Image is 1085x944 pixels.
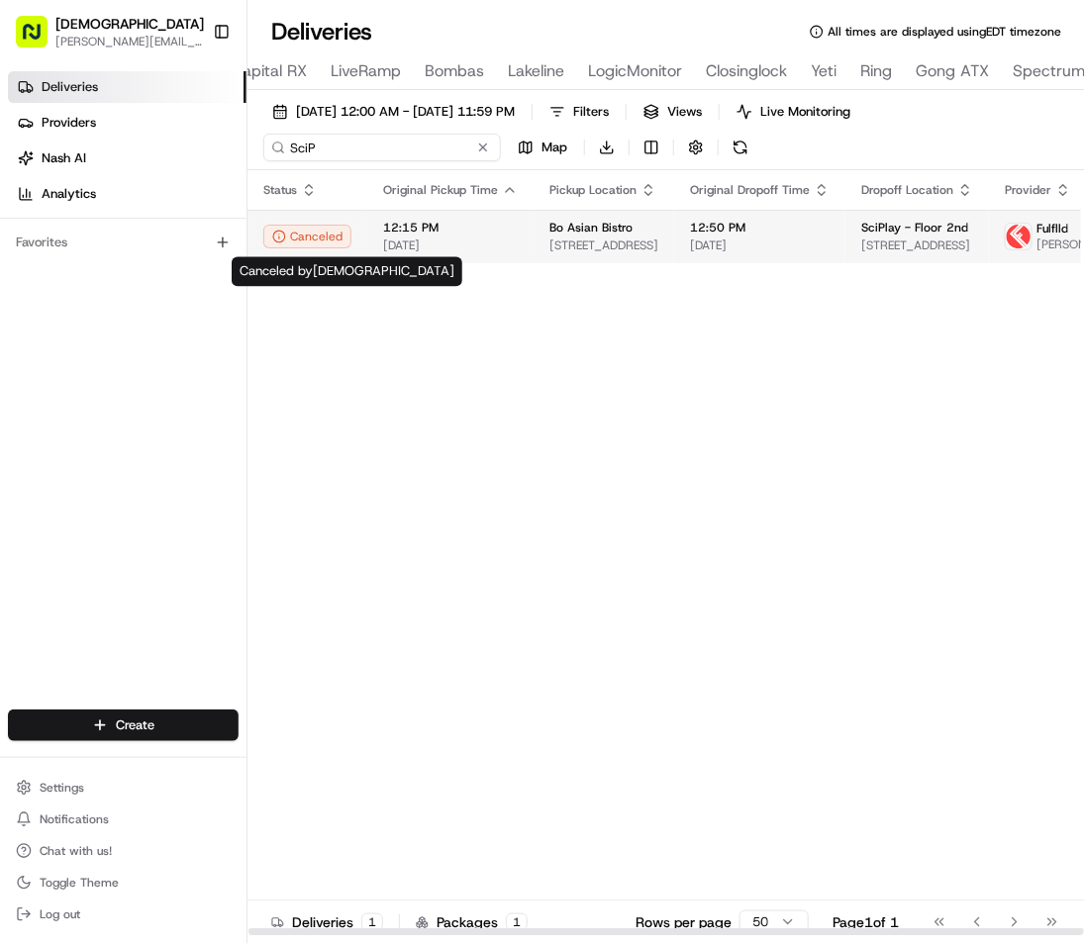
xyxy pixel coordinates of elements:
span: API Documentation [187,286,318,306]
a: Providers [8,107,247,139]
span: Providers [42,114,96,132]
button: Notifications [8,805,239,833]
a: Deliveries [8,71,247,103]
div: Favorites [8,227,239,258]
span: Deliveries [42,78,98,96]
span: Filters [573,103,609,121]
span: Settings [40,780,84,796]
span: 12:50 PM [690,220,830,236]
span: 12:15 PM [383,220,518,236]
span: Views [667,103,702,121]
span: Spectrum [1013,59,1085,83]
button: Settings [8,774,239,802]
a: Analytics [8,178,247,210]
div: We're available if you need us! [67,208,250,224]
div: 1 [506,913,528,931]
span: LiveRamp [331,59,401,83]
button: Canceled [263,225,351,248]
a: Powered byPylon [140,333,240,349]
a: 📗Knowledge Base [12,278,159,314]
span: Bombas [425,59,484,83]
img: profile_Fulflld_OnFleet_Thistle_SF.png [1006,224,1032,249]
span: [DATE] 12:00 AM - [DATE] 11:59 PM [296,103,515,121]
span: Live Monitoring [760,103,850,121]
span: Log out [40,906,80,922]
span: [DATE] [690,237,830,253]
input: Type to search [263,134,501,161]
span: Pickup Location [549,182,637,198]
span: Provider [1005,182,1051,198]
span: [DATE] [383,237,518,253]
span: Bo Asian Bistro [549,220,633,236]
div: 💻 [167,288,183,304]
span: Gong ATX [916,59,989,83]
img: Nash [20,19,59,58]
span: [STREET_ADDRESS] [549,237,658,253]
span: LogicMonitor [588,59,682,83]
button: [DEMOGRAPHIC_DATA] [55,14,204,34]
span: Chat with us! [40,843,112,859]
div: 📗 [20,288,36,304]
button: [DEMOGRAPHIC_DATA][PERSON_NAME][EMAIL_ADDRESS][DOMAIN_NAME] [8,8,205,55]
button: [DATE] 12:00 AM - [DATE] 11:59 PM [263,98,524,126]
span: Analytics [42,185,96,203]
a: Nash AI [8,142,247,174]
span: Fulflld [1036,221,1068,236]
button: Create [8,709,239,741]
span: SciPlay - Floor 2nd [861,220,968,236]
button: Filters [541,98,618,126]
button: Toggle Theme [8,869,239,897]
input: Clear [51,127,327,147]
img: 1736555255976-a54dd68f-1ca7-489b-9aae-adbdc363a1c4 [20,188,55,224]
h1: Deliveries [271,16,372,47]
button: Log out [8,900,239,928]
button: Live Monitoring [728,98,859,126]
button: Start new chat [337,194,360,218]
span: Pylon [197,334,240,349]
span: Original Pickup Time [383,182,498,198]
span: Capital RX [232,59,307,83]
a: 💻API Documentation [159,278,326,314]
button: [PERSON_NAME][EMAIL_ADDRESS][DOMAIN_NAME] [55,34,204,49]
span: Status [263,182,297,198]
button: Map [509,134,576,161]
span: All times are displayed using EDT timezone [828,24,1061,40]
button: Refresh [727,134,754,161]
span: Create [116,716,154,734]
span: Nash AI [42,149,86,167]
p: Welcome 👋 [20,78,360,110]
span: Knowledge Base [40,286,151,306]
span: Toggle Theme [40,875,119,891]
span: Ring [860,59,892,83]
span: [STREET_ADDRESS] [861,237,973,253]
button: Views [635,98,711,126]
span: Dropoff Location [861,182,953,198]
span: Yeti [811,59,837,83]
div: Page 1 of 1 [833,912,899,932]
span: Closinglock [706,59,787,83]
div: Start new chat [67,188,325,208]
p: Rows per page [636,912,732,932]
button: Chat with us! [8,837,239,865]
span: Canceled by [DEMOGRAPHIC_DATA] [240,263,454,280]
span: Notifications [40,811,109,827]
span: Lakeline [508,59,564,83]
div: 1 [361,913,383,931]
span: Original Dropoff Time [690,182,810,198]
div: Deliveries [271,912,383,932]
div: Packages [416,912,528,932]
span: Map [542,139,567,156]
